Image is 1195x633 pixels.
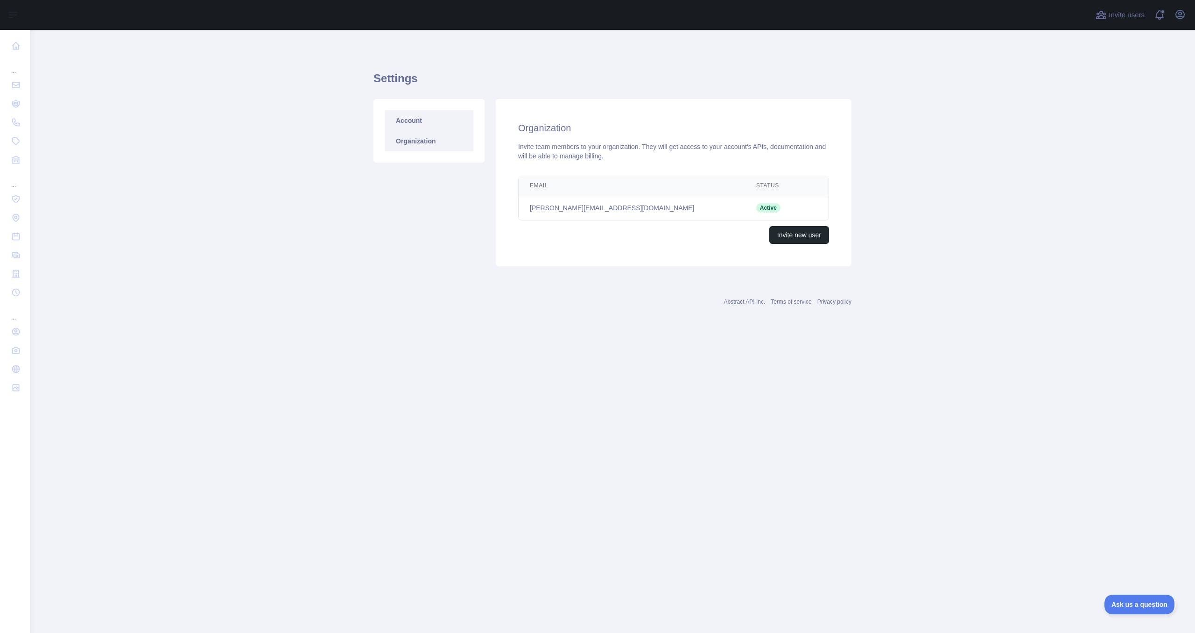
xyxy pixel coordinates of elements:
[1104,595,1176,614] iframe: Toggle Customer Support
[769,226,829,244] button: Invite new user
[7,303,22,321] div: ...
[756,203,780,213] span: Active
[724,299,766,305] a: Abstract API Inc.
[518,142,829,161] div: Invite team members to your organization. They will get access to your account's APIs, documentat...
[519,195,745,220] td: [PERSON_NAME][EMAIL_ADDRESS][DOMAIN_NAME]
[519,176,745,195] th: Email
[1094,7,1146,22] button: Invite users
[1109,10,1145,21] span: Invite users
[817,299,851,305] a: Privacy policy
[373,71,851,93] h1: Settings
[385,110,473,131] a: Account
[7,170,22,189] div: ...
[518,121,829,135] h2: Organization
[7,56,22,75] div: ...
[771,299,811,305] a: Terms of service
[385,131,473,151] a: Organization
[745,176,801,195] th: Status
